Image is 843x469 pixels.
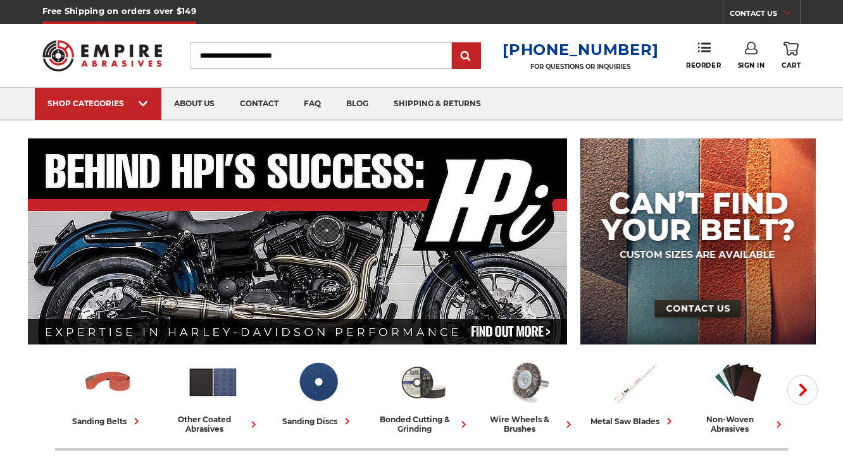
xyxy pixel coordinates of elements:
span: Reorder [686,61,721,70]
img: promo banner for custom belts. [580,138,816,344]
a: blog [334,88,381,120]
a: sanding discs [270,356,365,428]
img: Empire Abrasives [42,32,162,79]
div: other coated abrasives [165,415,260,434]
a: non-woven abrasives [690,356,785,434]
div: sanding belts [72,415,143,428]
img: Banner for an interview featuring Horsepower Inc who makes Harley performance upgrades featured o... [28,138,568,344]
img: Metal Saw Blades [607,356,659,408]
a: sanding belts [60,356,155,428]
a: bonded cutting & grinding [375,356,470,434]
div: bonded cutting & grinding [375,415,470,434]
button: Next [787,375,818,405]
img: Sanding Belts [82,356,134,408]
a: [PHONE_NUMBER] [503,40,658,59]
a: faq [291,88,334,120]
div: wire wheels & brushes [480,415,575,434]
a: wire wheels & brushes [480,356,575,434]
div: sanding discs [282,415,354,428]
p: FOR QUESTIONS OR INQUIRIES [503,63,658,71]
a: contact [227,88,291,120]
a: CONTACT US [730,6,800,24]
a: metal saw blades [585,356,680,428]
span: Sign In [738,61,765,70]
img: Non-woven Abrasives [712,356,765,408]
a: Cart [782,42,801,70]
img: Other Coated Abrasives [187,356,239,408]
span: Cart [782,61,801,70]
a: shipping & returns [381,88,494,120]
input: Submit [454,44,479,69]
div: non-woven abrasives [690,415,785,434]
img: Sanding Discs [292,356,344,408]
a: other coated abrasives [165,356,260,434]
a: about us [161,88,227,120]
div: metal saw blades [590,415,676,428]
img: Bonded Cutting & Grinding [397,356,449,408]
img: Wire Wheels & Brushes [502,356,554,408]
a: Reorder [686,42,721,69]
div: SHOP CATEGORIES [47,99,149,108]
